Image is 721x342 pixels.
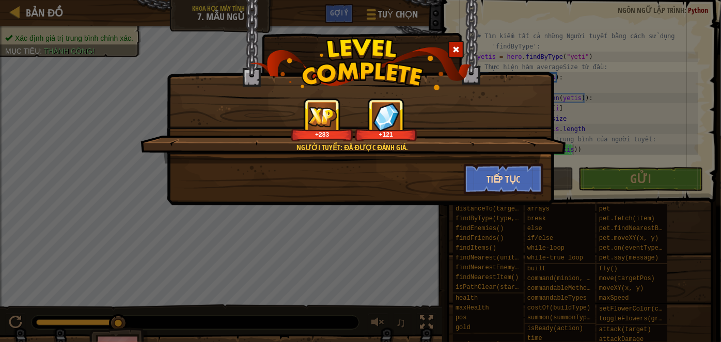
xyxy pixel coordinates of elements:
div: +283 [293,131,351,138]
div: +121 [357,131,415,138]
div: Người tuyết: đã được đánh giá. [190,142,515,153]
button: Tiếp tục [464,164,544,194]
img: level_complete.png [250,38,472,90]
img: reward_icon_xp.png [308,107,337,127]
img: reward_icon_gems.png [373,103,400,131]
